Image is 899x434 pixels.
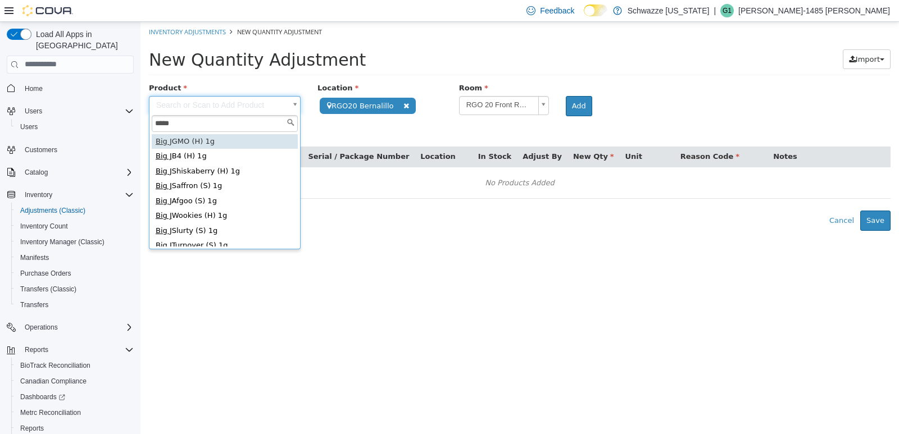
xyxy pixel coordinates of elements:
button: Operations [2,319,138,335]
button: Inventory [20,188,57,202]
span: Dashboards [20,392,65,401]
a: Users [16,120,42,134]
span: Transfers [20,300,48,309]
span: Big J [15,204,31,213]
a: Adjustments (Classic) [16,204,90,217]
span: Big J [15,189,31,198]
span: Home [25,84,43,93]
span: Users [16,120,134,134]
span: Transfers [16,298,134,312]
span: Reports [20,424,44,433]
span: Inventory Manager (Classic) [20,237,105,246]
span: Inventory [20,188,134,202]
button: Transfers [11,297,138,313]
button: Users [11,119,138,135]
span: Big J [15,175,31,183]
span: Users [20,122,38,131]
span: Manifests [20,253,49,262]
div: GMO (H) 1g [11,112,157,127]
span: Inventory Count [16,220,134,233]
button: Metrc Reconciliation [11,405,138,421]
a: Home [20,82,47,95]
span: Catalog [25,168,48,177]
button: Catalog [2,165,138,180]
button: Inventory [2,187,138,203]
span: Operations [25,323,58,332]
span: Inventory [25,190,52,199]
span: Home [20,81,134,95]
p: | [714,4,716,17]
button: Inventory Count [11,218,138,234]
button: Reports [20,343,53,357]
span: Purchase Orders [20,269,71,278]
span: Adjustments (Classic) [16,204,134,217]
img: Cova [22,5,73,16]
button: Users [20,104,47,118]
a: Dashboards [11,389,138,405]
span: Inventory Manager (Classic) [16,235,134,249]
div: Slurty (S) 1g [11,202,157,217]
span: Big J [15,159,31,168]
a: Manifests [16,251,53,264]
a: Metrc Reconciliation [16,406,85,419]
a: BioTrack Reconciliation [16,359,95,372]
button: Reports [2,342,138,358]
span: Purchase Orders [16,267,134,280]
div: Turnover (S) 1g [11,216,157,231]
button: Manifests [11,250,138,266]
span: Transfers (Classic) [16,282,134,296]
span: Adjustments (Classic) [20,206,85,215]
a: Transfers [16,298,53,312]
button: BioTrack Reconciliation [11,358,138,373]
span: BioTrack Reconciliation [20,361,90,370]
span: Big J [15,115,31,124]
span: Inventory Count [20,222,68,231]
span: Big J [15,219,31,227]
span: Reports [25,345,48,354]
button: Customers [2,141,138,158]
span: Users [20,104,134,118]
button: Adjustments (Classic) [11,203,138,218]
a: Dashboards [16,390,70,404]
a: Transfers (Classic) [16,282,81,296]
span: Transfers (Classic) [20,285,76,294]
a: Inventory Count [16,220,72,233]
span: Feedback [540,5,574,16]
button: Canadian Compliance [11,373,138,389]
span: Customers [20,143,134,157]
div: Afgoo (S) 1g [11,172,157,187]
button: Home [2,80,138,97]
span: Users [25,107,42,116]
span: Reports [20,343,134,357]
button: Operations [20,321,62,334]
a: Inventory Manager (Classic) [16,235,109,249]
div: Shiskaberry (H) 1g [11,142,157,157]
a: Canadian Compliance [16,374,91,388]
span: Customers [25,145,57,154]
a: Purchase Orders [16,267,76,280]
button: Purchase Orders [11,266,138,281]
button: Inventory Manager (Classic) [11,234,138,250]
span: Metrc Reconciliation [16,406,134,419]
a: Customers [20,143,62,157]
span: Canadian Compliance [16,374,134,388]
span: Load All Apps in [GEOGRAPHIC_DATA] [31,29,134,51]
span: Catalog [20,166,134,179]
p: Schwazze [US_STATE] [628,4,710,17]
span: Metrc Reconciliation [20,408,81,417]
span: Big J [15,130,31,138]
span: Manifests [16,251,134,264]
input: Dark Mode [584,4,607,16]
span: G1 [723,4,732,17]
span: Dashboards [16,390,134,404]
span: BioTrack Reconciliation [16,359,134,372]
span: Big J [15,145,31,153]
button: Catalog [20,166,52,179]
p: [PERSON_NAME]-1485 [PERSON_NAME] [738,4,890,17]
span: Canadian Compliance [20,377,87,386]
button: Users [2,103,138,119]
button: Transfers (Classic) [11,281,138,297]
div: Wookies (H) 1g [11,186,157,202]
span: Operations [20,321,134,334]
